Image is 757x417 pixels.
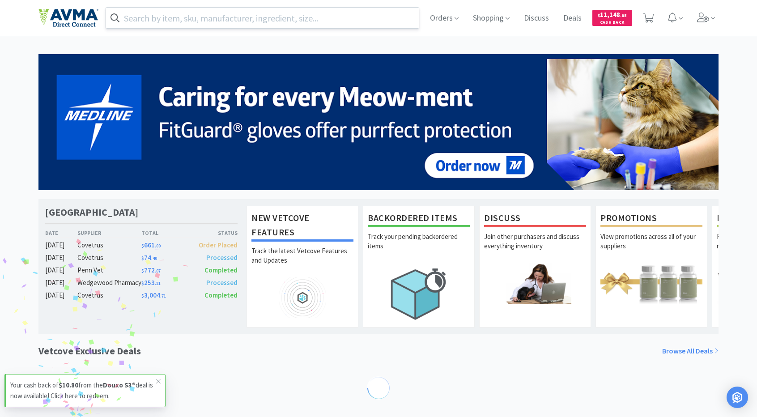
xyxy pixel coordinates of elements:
[484,211,586,227] h1: Discuss
[484,263,586,304] img: hero_discuss.png
[592,6,632,30] a: $11,148.85Cash Back
[727,387,748,408] div: Open Intercom Messenger
[206,253,238,262] span: Processed
[151,255,157,261] span: . 40
[600,263,702,304] img: hero_promotions.png
[45,277,77,288] div: [DATE]
[600,211,702,227] h1: Promotions
[600,232,702,263] p: View promotions across all of your suppliers
[598,13,600,18] span: $
[77,229,141,237] div: Supplier
[45,252,238,263] a: [DATE]Covetrus$74.40Processed
[206,278,238,287] span: Processed
[160,293,166,299] span: . 71
[662,345,719,357] a: Browse All Deals
[77,277,141,288] div: Wedgewood Pharmacy
[38,9,98,27] img: e4e33dab9f054f5782a47901c742baa9_102.png
[45,229,77,237] div: Date
[106,8,419,28] input: Search by item, sku, manufacturer, ingredient, size...
[77,240,141,251] div: Covetrus
[141,229,190,237] div: Total
[141,291,166,299] span: 3,004
[59,381,78,389] strong: $10.80
[368,263,470,324] img: hero_backorders.png
[141,293,144,299] span: $
[141,255,144,261] span: $
[479,206,591,328] a: DiscussJoin other purchasers and discuss everything inventory
[141,278,161,287] span: 253
[45,206,138,219] h1: [GEOGRAPHIC_DATA]
[45,290,238,301] a: [DATE]Covetrus$3,004.71Completed
[155,281,161,286] span: . 11
[45,240,77,251] div: [DATE]
[141,243,144,249] span: $
[155,268,161,274] span: . 07
[141,266,161,274] span: 772
[598,20,627,26] span: Cash Back
[45,265,77,276] div: [DATE]
[77,290,141,301] div: Covetrus
[10,380,156,401] p: Your cash back of from the deal is now available! Click here to redeem.
[363,206,475,328] a: Backordered ItemsTrack your pending backordered items
[45,265,238,276] a: [DATE]Penn Vet$772.07Completed
[45,240,238,251] a: [DATE]Covetrus$661.00Order Placed
[620,13,627,18] span: . 85
[45,277,238,288] a: [DATE]Wedgewood Pharmacy$253.11Processed
[204,266,238,274] span: Completed
[595,206,707,328] a: PromotionsView promotions across all of your suppliers
[247,206,358,328] a: New Vetcove FeaturesTrack the latest Vetcove Features and Updates
[45,290,77,301] div: [DATE]
[141,281,144,286] span: $
[189,229,238,237] div: Status
[251,211,353,242] h1: New Vetcove Features
[45,252,77,263] div: [DATE]
[251,277,353,318] img: hero_feature_roadmap.png
[199,241,238,249] span: Order Placed
[141,268,144,274] span: $
[204,291,238,299] span: Completed
[155,243,161,249] span: . 00
[520,14,553,22] a: Discuss
[103,381,136,389] strong: Douxo S3®
[484,232,586,263] p: Join other purchasers and discuss everything inventory
[38,54,719,190] img: 5b85490d2c9a43ef9873369d65f5cc4c_481.png
[38,343,141,359] h1: Vetcove Exclusive Deals
[251,246,353,277] p: Track the latest Vetcove Features and Updates
[368,211,470,227] h1: Backordered Items
[77,252,141,263] div: Covetrus
[141,253,157,262] span: 74
[598,10,627,19] span: 11,148
[560,14,585,22] a: Deals
[141,241,161,249] span: 661
[368,232,470,263] p: Track your pending backordered items
[77,265,141,276] div: Penn Vet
